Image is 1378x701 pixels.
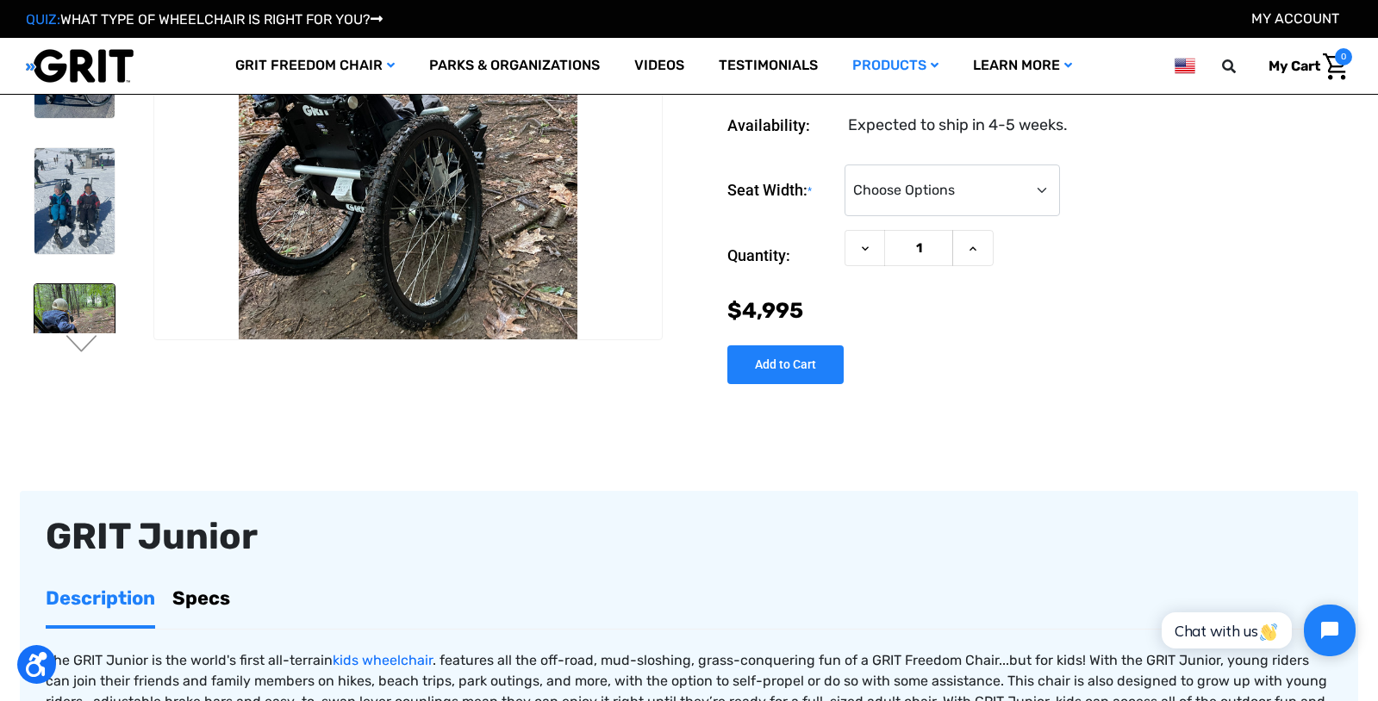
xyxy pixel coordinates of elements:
a: Description [46,571,155,625]
dt: Availability: [727,114,836,137]
a: Testimonials [701,38,835,94]
span: $4,995 [727,298,803,323]
label: Quantity: [727,230,836,282]
button: Go to slide 3 of 3 [64,335,100,356]
input: Search [1230,48,1256,84]
a: Specs [172,571,230,625]
a: kids wheelchair [333,652,433,668]
a: QUIZ:WHAT TYPE OF WHEELCHAIR IS RIGHT FOR YOU? [26,11,383,28]
span: My Cart [1269,58,1320,74]
img: GRIT Junior [34,284,115,391]
img: us.png [1175,55,1195,77]
iframe: Tidio Chat [1143,590,1370,671]
img: GRIT Junior [34,148,115,255]
span: QUIZ: [26,11,60,28]
a: GRIT Freedom Chair [218,38,412,94]
a: Videos [617,38,701,94]
a: Learn More [956,38,1089,94]
span: 0 [1335,48,1352,65]
label: Seat Width: [727,164,836,217]
a: Cart with 0 items [1256,48,1352,84]
a: Account [1251,10,1339,27]
img: Cart [1323,53,1348,80]
a: Parks & Organizations [412,38,617,94]
div: GRIT Junior [46,517,1332,556]
dd: Expected to ship in 4-5 weeks. [848,114,1068,137]
img: GRIT All-Terrain Wheelchair and Mobility Equipment [26,48,134,84]
a: Products [835,38,956,94]
input: Add to Cart [727,345,844,384]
